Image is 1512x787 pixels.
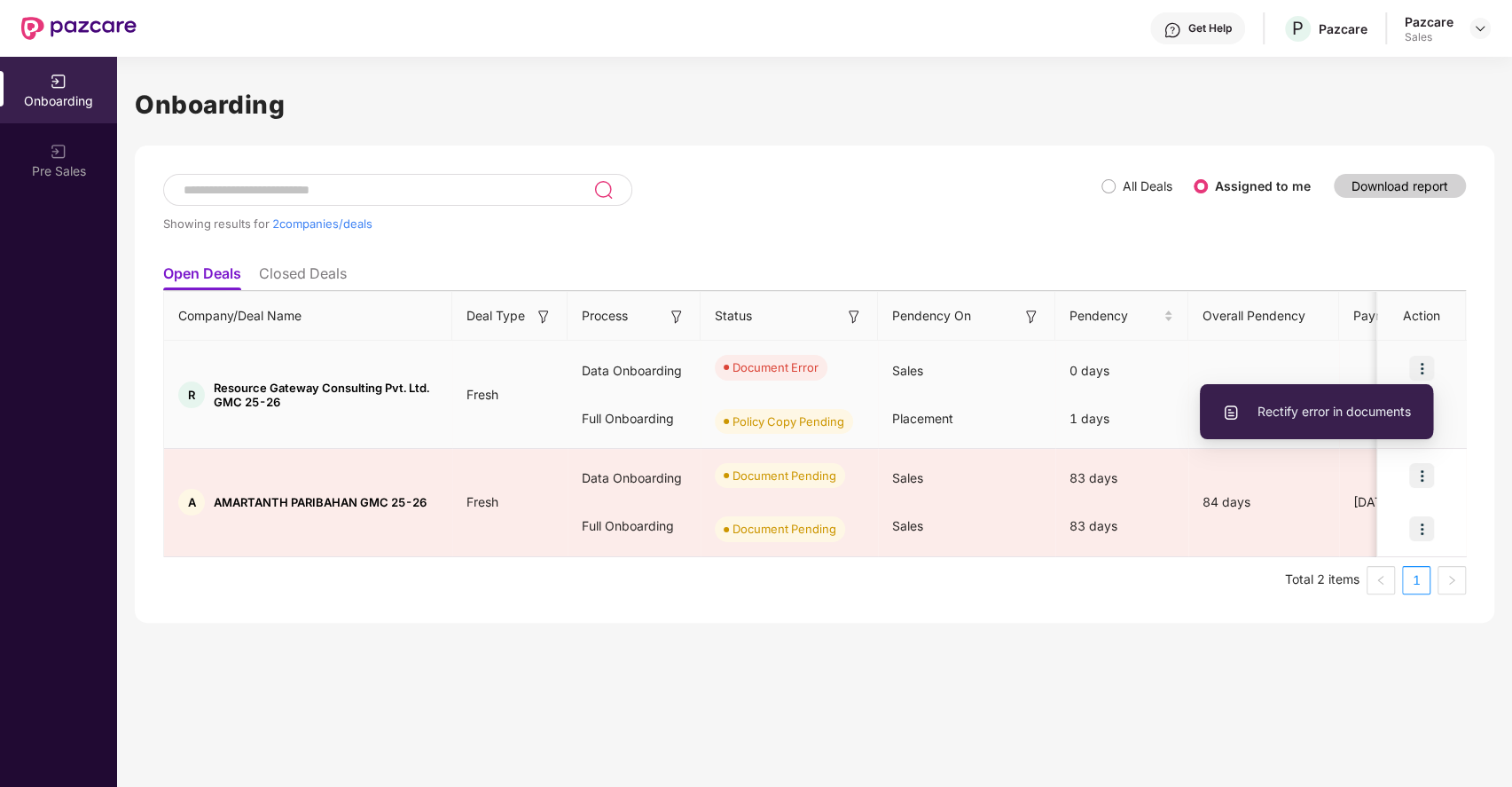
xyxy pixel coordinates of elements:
div: Data Onboarding [568,347,701,395]
li: 1 [1402,566,1430,594]
th: Payment Done [1339,292,1472,341]
div: Full Onboarding [568,502,701,550]
span: Deal Type [466,306,525,326]
li: Next Page [1438,566,1466,594]
img: svg+xml;base64,PHN2ZyB3aWR0aD0iMTYiIGhlaWdodD0iMTYiIHZpZXdCb3g9IjAgMCAxNiAxNiIgZmlsbD0ibm9uZSIgeG... [1022,308,1040,326]
img: svg+xml;base64,PHN2ZyBpZD0iVXBsb2FkX0xvZ3MiIGRhdGEtbmFtZT0iVXBsb2FkIExvZ3MiIHhtbG5zPSJodHRwOi8vd3... [1222,404,1240,421]
span: Status [715,306,752,326]
span: Placement [892,411,953,426]
li: Total 2 items [1285,566,1359,594]
span: Sales [892,363,923,378]
div: A [178,489,205,515]
div: Full Onboarding [568,395,701,443]
div: Pazcare [1405,13,1453,30]
div: 83 days [1055,454,1188,502]
div: Document Pending [732,520,836,538]
span: Sales [892,470,923,485]
img: icon [1409,356,1434,381]
div: Pazcare [1319,20,1367,37]
div: Sales [1405,30,1453,44]
div: Get Help [1188,21,1232,35]
div: 83 days [1055,502,1188,550]
span: 2 companies/deals [272,216,372,231]
span: AMARTANTH PARIBAHAN GMC 25-26 [214,495,427,509]
span: Payment Done [1353,306,1444,326]
li: Closed Deals [259,264,347,290]
div: Data Onboarding [568,454,701,502]
div: Showing results for [163,216,1101,231]
div: Document Pending [732,467,836,484]
img: svg+xml;base64,PHN2ZyB3aWR0aD0iMTYiIGhlaWdodD0iMTYiIHZpZXdCb3g9IjAgMCAxNiAxNiIgZmlsbD0ibm9uZSIgeG... [535,308,552,326]
span: left [1375,575,1386,586]
div: Document Error [732,358,819,376]
div: 22 days [1188,385,1339,405]
span: Fresh [452,387,513,402]
span: P [1292,18,1304,39]
label: Assigned to me [1215,178,1311,193]
div: 0 days [1055,347,1188,395]
a: 1 [1403,567,1430,594]
img: svg+xml;base64,PHN2ZyB3aWR0aD0iMTYiIGhlaWdodD0iMTYiIHZpZXdCb3g9IjAgMCAxNiAxNiIgZmlsbD0ibm9uZSIgeG... [668,308,685,326]
span: Fresh [452,494,513,509]
div: Policy Copy Pending [732,413,844,430]
li: Open Deals [163,264,241,290]
img: svg+xml;base64,PHN2ZyB3aWR0aD0iMjQiIGhlaWdodD0iMjUiIHZpZXdCb3g9IjAgMCAyNCAyNSIgZmlsbD0ibm9uZSIgeG... [593,179,614,201]
span: Process [582,306,628,326]
div: R [178,382,205,408]
h1: Onboarding [135,85,1494,124]
img: svg+xml;base64,PHN2ZyBpZD0iRHJvcGRvd24tMzJ4MzIiIHhtbG5zPSJodHRwOi8vd3d3LnczLm9yZy8yMDAwL3N2ZyIgd2... [1473,21,1487,35]
div: 84 days [1188,492,1339,512]
button: left [1367,566,1395,594]
img: icon [1409,516,1434,541]
th: Overall Pendency [1188,292,1339,341]
th: Action [1377,292,1466,341]
th: Pendency [1055,292,1188,341]
span: Rectify error in documents [1222,402,1411,421]
label: All Deals [1123,178,1172,193]
th: Company/Deal Name [164,292,452,341]
img: svg+xml;base64,PHN2ZyB3aWR0aD0iMjAiIGhlaWdodD0iMjAiIHZpZXdCb3g9IjAgMCAyMCAyMCIgZmlsbD0ibm9uZSIgeG... [50,73,67,91]
li: Previous Page [1367,566,1395,594]
span: Resource Gateway Consulting Pvt. Ltd. GMC 25-26 [214,381,438,409]
span: Pendency On [892,306,971,326]
button: right [1438,566,1466,594]
img: svg+xml;base64,PHN2ZyB3aWR0aD0iMjAiIGhlaWdodD0iMjAiIHZpZXdCb3g9IjAgMCAyMCAyMCIgZmlsbD0ibm9uZSIgeG... [50,143,67,161]
button: Download report [1334,174,1466,198]
img: icon [1409,463,1434,488]
div: 1 days [1055,395,1188,443]
span: Sales [892,518,923,533]
img: svg+xml;base64,PHN2ZyBpZD0iSGVscC0zMngzMiIgeG1sbnM9Imh0dHA6Ly93d3cudzMub3JnLzIwMDAvc3ZnIiB3aWR0aD... [1163,21,1181,39]
div: [DATE] [1339,492,1472,512]
img: svg+xml;base64,PHN2ZyB3aWR0aD0iMTYiIGhlaWdodD0iMTYiIHZpZXdCb3g9IjAgMCAxNiAxNiIgZmlsbD0ibm9uZSIgeG... [845,308,863,326]
span: Pendency [1069,306,1160,326]
img: New Pazcare Logo [21,17,137,40]
span: right [1446,575,1457,586]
